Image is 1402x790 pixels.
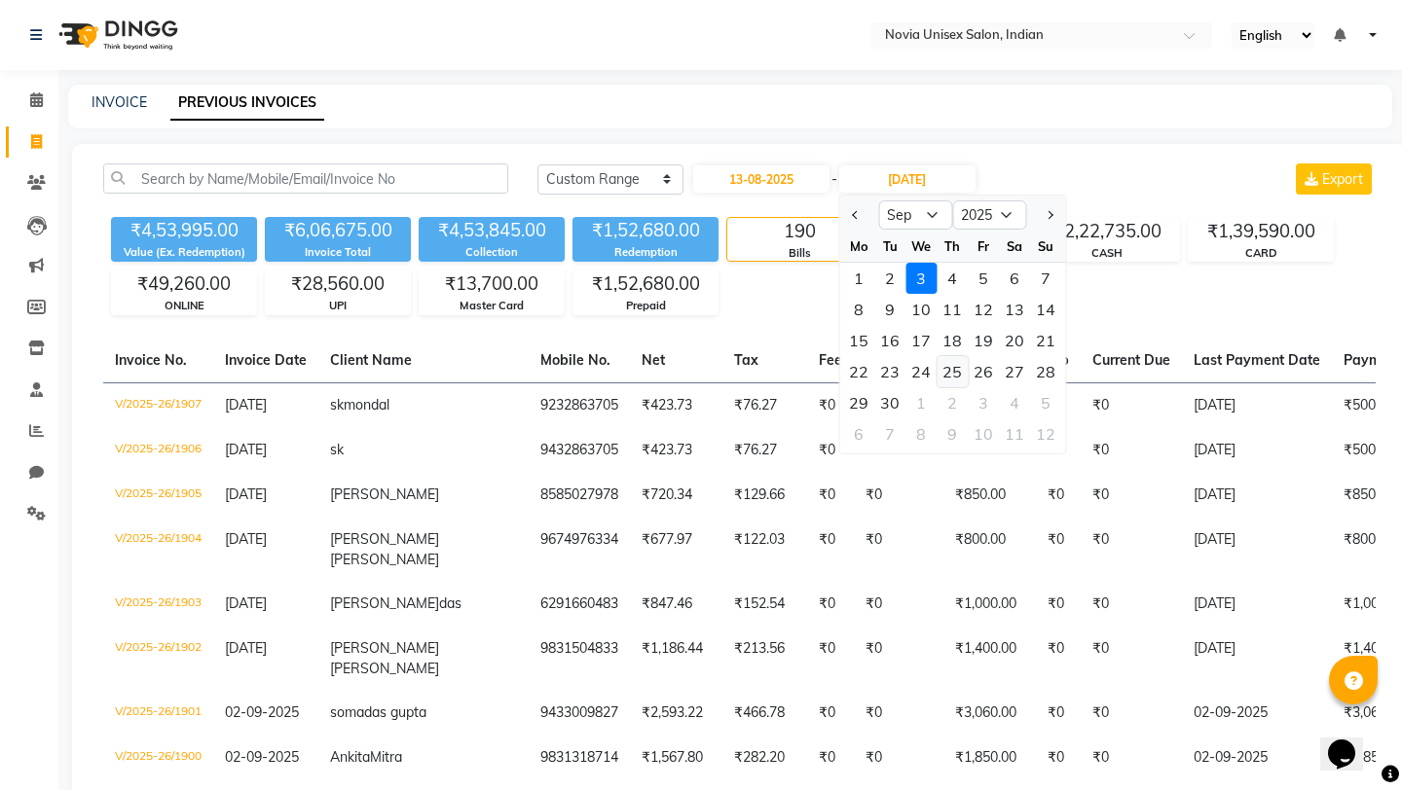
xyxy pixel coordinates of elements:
div: 1 [843,263,874,294]
span: Tax [734,351,758,369]
div: 30 [874,387,905,418]
div: Wednesday, October 8, 2025 [905,418,937,449]
td: ₹0 [1081,582,1182,627]
div: Master Card [420,298,564,314]
div: CASH [1035,245,1179,262]
a: INVOICE [92,93,147,111]
div: 5 [1030,387,1061,418]
td: ₹0 [854,518,943,582]
div: 9 [937,418,968,449]
span: [PERSON_NAME] [330,551,439,568]
div: 22 [843,356,874,387]
td: ₹677.97 [630,518,722,582]
td: ₹847.46 [630,582,722,627]
button: Next month [1041,199,1057,231]
span: sk [330,396,344,413]
div: Saturday, October 4, 2025 [999,387,1030,418]
span: Fee [819,351,842,369]
div: ₹2,22,735.00 [1035,218,1179,245]
span: [PERSON_NAME] [330,485,439,503]
div: Monday, September 22, 2025 [843,356,874,387]
div: 4 [937,263,968,294]
div: Thursday, September 25, 2025 [937,356,968,387]
span: s [330,441,337,458]
div: Value (Ex. Redemption) [111,244,257,261]
td: ₹0 [807,582,854,627]
td: ₹76.27 [722,428,807,473]
td: ₹0 [1036,518,1081,582]
td: [DATE] [1182,382,1332,428]
td: V/2025-26/1900 [103,736,213,780]
div: Monday, September 1, 2025 [843,263,874,294]
td: V/2025-26/1907 [103,382,213,428]
select: Select month [878,200,952,230]
div: Fr [968,231,999,262]
td: V/2025-26/1906 [103,428,213,473]
div: 16 [874,325,905,356]
td: ₹2,593.22 [630,691,722,736]
td: 9232863705 [529,382,630,428]
div: Bills [727,245,871,262]
div: Sunday, September 28, 2025 [1030,356,1061,387]
td: ₹0 [854,736,943,780]
span: [DATE] [225,396,267,413]
td: ₹1,400.00 [943,627,1036,691]
td: ₹800.00 [943,518,1036,582]
div: 14 [1030,294,1061,325]
input: Start Date [693,165,830,193]
td: ₹0 [854,691,943,736]
td: ₹0 [807,736,854,780]
div: 15 [843,325,874,356]
span: [PERSON_NAME] [330,530,439,548]
span: 02-09-2025 [225,748,299,766]
div: 7 [874,418,905,449]
div: 18 [937,325,968,356]
div: Friday, October 10, 2025 [968,418,999,449]
iframe: chat widget [1320,712,1383,771]
span: Export [1322,170,1363,188]
span: Invoice No. [115,351,187,369]
td: ₹850.00 [943,473,1036,518]
div: 23 [874,356,905,387]
div: 6 [843,418,874,449]
td: ₹0 [807,473,854,518]
td: [DATE] [1182,582,1332,627]
div: Saturday, October 11, 2025 [999,418,1030,449]
td: ₹0 [1036,691,1081,736]
div: Friday, September 12, 2025 [968,294,999,325]
div: Collection [419,244,565,261]
div: Monday, September 15, 2025 [843,325,874,356]
div: Tuesday, October 7, 2025 [874,418,905,449]
div: Friday, September 5, 2025 [968,263,999,294]
div: Tuesday, September 23, 2025 [874,356,905,387]
select: Select year [952,200,1026,230]
td: V/2025-26/1902 [103,627,213,691]
div: 10 [905,294,937,325]
span: das [439,594,461,612]
div: ₹1,52,680.00 [573,270,718,298]
div: Friday, September 19, 2025 [968,325,999,356]
div: ₹1,39,590.00 [1189,218,1333,245]
div: Thursday, October 2, 2025 [937,387,968,418]
td: ₹0 [1036,736,1081,780]
div: Tuesday, September 2, 2025 [874,263,905,294]
span: - [831,169,837,190]
td: V/2025-26/1904 [103,518,213,582]
div: 26 [968,356,999,387]
div: 11 [999,418,1030,449]
span: Client Name [330,351,412,369]
span: 02-09-2025 [225,703,299,721]
td: ₹213.56 [722,627,807,691]
td: [DATE] [1182,473,1332,518]
div: ₹28,560.00 [266,270,410,298]
span: [PERSON_NAME] [330,639,439,657]
div: 19 [968,325,999,356]
div: Wednesday, October 1, 2025 [905,387,937,418]
div: 8 [843,294,874,325]
span: [DATE] [225,485,267,503]
div: Th [937,231,968,262]
td: ₹423.73 [630,382,722,428]
div: Sa [999,231,1030,262]
td: ₹423.73 [630,428,722,473]
div: Wednesday, September 17, 2025 [905,325,937,356]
